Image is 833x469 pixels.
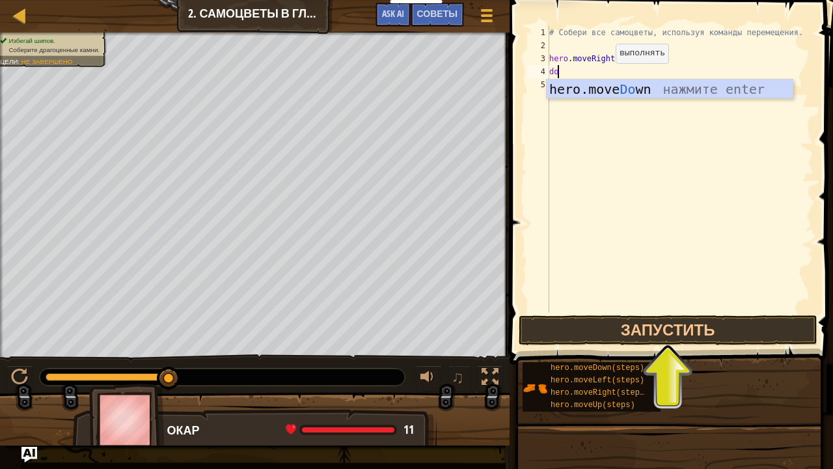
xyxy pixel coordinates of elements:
[551,401,635,410] span: hero.moveUp(steps)
[519,315,817,345] button: Запустить
[551,363,644,373] span: hero.moveDown(steps)
[376,3,411,27] button: Ask AI
[417,7,457,20] span: Советы
[551,376,644,385] span: hero.moveLeft(steps)
[620,48,665,58] code: выполнять
[551,388,649,397] span: hero.moveRight(steps)
[8,37,55,44] span: Избегай шипов.
[528,78,549,91] div: 5
[523,376,547,401] img: portrait.png
[18,58,21,65] span: :
[21,447,37,462] button: Ask AI
[403,421,414,438] span: 11
[7,365,33,392] button: Ctrl + P: Pause
[451,367,464,387] span: ♫
[8,46,100,53] span: Соберите драгоценные камни.
[448,365,471,392] button: ♫
[471,3,503,33] button: Показать меню игры
[286,424,414,436] div: health: 11 / 11
[528,39,549,52] div: 2
[89,384,165,456] img: thang_avatar_frame.png
[528,26,549,39] div: 1
[167,422,424,439] div: Окар
[416,365,442,392] button: Регулировать громкость
[477,365,503,392] button: Переключить полноэкранный режим
[21,58,73,65] span: Не завершено
[528,52,549,65] div: 3
[528,65,549,78] div: 4
[382,7,404,20] span: Ask AI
